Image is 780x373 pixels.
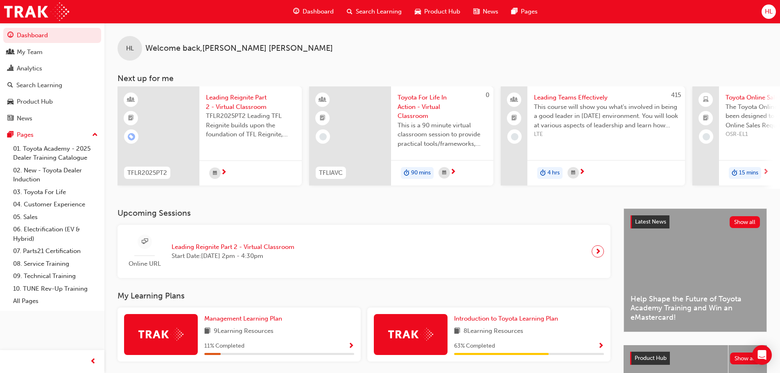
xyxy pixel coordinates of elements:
span: prev-icon [90,357,96,367]
span: news-icon [7,115,14,122]
button: Show all [730,353,761,364]
span: next-icon [450,169,456,176]
span: 415 [671,91,681,99]
span: TFLIAVC [319,168,343,178]
a: Product HubShow all [630,352,760,365]
a: 10. TUNE Rev-Up Training [10,283,101,295]
button: DashboardMy TeamAnalyticsSearch LearningProduct HubNews [3,26,101,127]
a: News [3,111,101,126]
span: Leading Teams Effectively [534,93,678,102]
button: Show all [730,216,760,228]
span: booktick-icon [128,113,134,124]
a: 0TFLIAVCToyota For Life In Action - Virtual ClassroomThis is a 90 minute virtual classroom sessio... [309,86,493,185]
button: Show Progress [598,341,604,351]
button: Pages [3,127,101,142]
span: 63 % Completed [454,341,495,351]
img: Trak [138,328,183,341]
div: Search Learning [16,81,62,90]
span: laptop-icon [703,95,709,105]
div: News [17,114,32,123]
a: Search Learning [3,78,101,93]
span: news-icon [473,7,479,17]
h3: Next up for me [104,74,780,83]
span: book-icon [454,326,460,337]
span: booktick-icon [320,113,326,124]
a: 04. Customer Experience [10,198,101,211]
span: Help Shape the Future of Toyota Academy Training and Win an eMastercard! [631,294,760,322]
span: TFLR2025PT2 Leading TFL Reignite builds upon the foundation of TFL Reignite, reaffirming our comm... [206,111,295,139]
span: Pages [521,7,538,16]
span: 90 mins [411,168,431,178]
a: 07. Parts21 Certification [10,245,101,258]
span: calendar-icon [213,168,217,179]
a: 06. Electrification (EV & Hybrid) [10,223,101,245]
a: pages-iconPages [505,3,544,20]
span: 8 Learning Resources [463,326,523,337]
span: learningRecordVerb_NONE-icon [703,133,710,140]
span: learningRecordVerb_NONE-icon [319,133,327,140]
a: Dashboard [3,28,101,43]
span: News [483,7,498,16]
span: learningResourceType_INSTRUCTOR_LED-icon [320,95,326,105]
span: Product Hub [424,7,460,16]
span: Show Progress [598,343,604,350]
span: Introduction to Toyota Learning Plan [454,315,558,322]
div: My Team [17,47,43,57]
a: news-iconNews [467,3,505,20]
span: Leading Reignite Part 2 - Virtual Classroom [206,93,295,111]
span: next-icon [221,169,227,176]
span: TFLR2025PT2 [127,168,167,178]
span: up-icon [92,130,98,140]
a: Analytics [3,61,101,76]
div: Pages [17,130,34,140]
span: calendar-icon [442,168,446,178]
span: pages-icon [511,7,518,17]
span: chart-icon [7,65,14,72]
a: 09. Technical Training [10,270,101,283]
span: next-icon [763,169,769,176]
span: book-icon [204,326,210,337]
span: learningRecordVerb_ENROLL-icon [128,133,135,140]
a: guage-iconDashboard [287,3,340,20]
a: My Team [3,45,101,60]
span: car-icon [415,7,421,17]
a: 415Leading Teams EffectivelyThis course will show you what's involved in being a good leader in [... [501,86,685,185]
a: TFLR2025PT2Leading Reignite Part 2 - Virtual ClassroomTFLR2025PT2 Leading TFL Reignite builds upo... [118,86,302,185]
span: search-icon [347,7,353,17]
span: 4 hrs [547,168,560,178]
img: Trak [4,2,69,21]
button: Show Progress [348,341,354,351]
span: Toyota For Life In Action - Virtual Classroom [398,93,487,121]
span: Leading Reignite Part 2 - Virtual Classroom [172,242,294,252]
span: 0 [486,91,489,99]
span: 9 Learning Resources [214,326,274,337]
span: learningResourceType_INSTRUCTOR_LED-icon [128,95,134,105]
span: Latest News [635,218,666,225]
h3: Upcoming Sessions [118,208,610,218]
span: HL [126,44,134,53]
span: duration-icon [540,168,546,179]
span: sessionType_ONLINE_URL-icon [142,237,148,247]
span: pages-icon [7,131,14,139]
span: Product Hub [635,355,667,362]
a: Introduction to Toyota Learning Plan [454,314,561,323]
span: Management Learning Plan [204,315,282,322]
img: Trak [388,328,433,341]
span: 15 mins [739,168,758,178]
span: This course will show you what's involved in being a good leader in [DATE] environment. You will ... [534,102,678,130]
span: booktick-icon [703,113,709,124]
span: learningRecordVerb_NONE-icon [511,133,518,140]
a: Latest NewsShow all [631,215,760,228]
span: car-icon [7,98,14,106]
span: Dashboard [303,7,334,16]
span: Search Learning [356,7,402,16]
span: booktick-icon [511,113,517,124]
span: This is a 90 minute virtual classroom session to provide practical tools/frameworks, behaviours a... [398,121,487,149]
h3: My Learning Plans [118,291,610,301]
a: All Pages [10,295,101,307]
span: duration-icon [404,168,409,179]
a: car-iconProduct Hub [408,3,467,20]
div: Open Intercom Messenger [752,345,772,365]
